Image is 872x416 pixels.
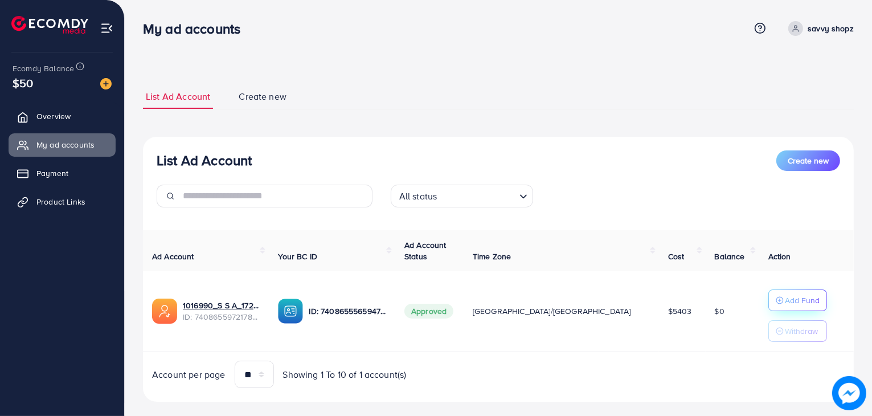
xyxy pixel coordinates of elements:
[473,305,631,317] span: [GEOGRAPHIC_DATA]/[GEOGRAPHIC_DATA]
[278,299,303,324] img: ic-ba-acc.ded83a64.svg
[404,239,447,262] span: Ad Account Status
[473,251,511,262] span: Time Zone
[183,300,260,323] div: <span class='underline'>1016990_S S A_1724962144647</span></br>7408655972178100240
[157,152,252,169] h3: List Ad Account
[785,293,820,307] p: Add Fund
[391,185,533,207] div: Search for option
[239,90,286,103] span: Create new
[152,368,226,381] span: Account per page
[9,105,116,128] a: Overview
[776,150,840,171] button: Create new
[9,162,116,185] a: Payment
[397,188,440,205] span: All status
[143,21,249,37] h3: My ad accounts
[404,304,453,319] span: Approved
[152,251,194,262] span: Ad Account
[668,305,692,317] span: $5403
[36,196,85,207] span: Product Links
[309,304,386,318] p: ID: 7408655565947191312
[668,251,685,262] span: Cost
[36,168,68,179] span: Payment
[9,133,116,156] a: My ad accounts
[715,305,724,317] span: $0
[768,320,827,342] button: Withdraw
[13,63,74,74] span: Ecomdy Balance
[832,376,866,410] img: image
[36,139,95,150] span: My ad accounts
[768,289,827,311] button: Add Fund
[440,186,514,205] input: Search for option
[768,251,791,262] span: Action
[152,299,177,324] img: ic-ads-acc.e4c84228.svg
[283,368,407,381] span: Showing 1 To 10 of 1 account(s)
[13,75,33,91] span: $50
[146,90,210,103] span: List Ad Account
[100,22,113,35] img: menu
[100,78,112,89] img: image
[183,300,260,311] a: 1016990_S S A_1724962144647
[11,16,88,34] img: logo
[785,324,818,338] p: Withdraw
[784,21,854,36] a: savvy shopz
[36,111,71,122] span: Overview
[278,251,317,262] span: Your BC ID
[808,22,854,35] p: savvy shopz
[788,155,829,166] span: Create new
[9,190,116,213] a: Product Links
[715,251,745,262] span: Balance
[183,311,260,323] span: ID: 7408655972178100240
